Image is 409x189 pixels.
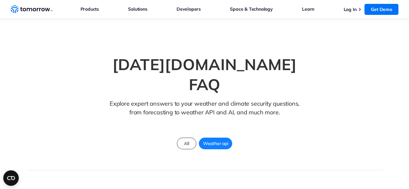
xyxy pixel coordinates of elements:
[199,139,232,148] span: Weather api
[107,99,302,127] p: Explore expert answers to your weather and climate security questions, from forecasting to weathe...
[364,4,398,15] a: Get Demo
[95,54,315,95] h1: [DATE][DOMAIN_NAME] FAQ
[128,5,147,13] a: Solutions
[177,138,196,149] a: All
[302,5,314,13] a: Learn
[177,5,201,13] a: Developers
[180,139,193,148] span: All
[3,170,19,186] button: Open CMP widget
[81,5,99,13] a: Products
[11,5,53,14] a: Home link
[199,138,232,149] a: Weather api
[230,5,273,13] a: Space & Technology
[343,6,356,12] a: Log In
